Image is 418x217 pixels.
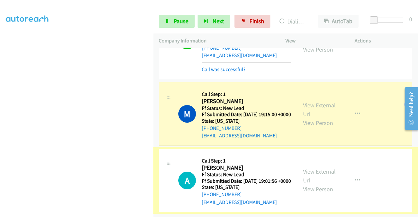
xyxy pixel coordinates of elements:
[178,105,196,123] h1: M
[285,37,343,45] p: View
[202,45,242,51] a: [PHONE_NUMBER]
[202,105,291,112] h5: Ff Status: New Lead
[202,184,291,191] h5: State: [US_STATE]
[159,37,274,45] p: Company Information
[303,101,336,118] a: View External Url
[202,178,291,184] h5: Ff Submitted Date: [DATE] 19:01:56 +0000
[178,172,196,189] h1: A
[202,125,242,131] a: [PHONE_NUMBER]
[202,164,291,172] h2: [PERSON_NAME]
[178,172,196,189] div: The call is yet to be attempted
[318,15,359,28] button: AutoTab
[399,83,418,134] iframe: Resource Center
[303,168,336,184] a: View External Url
[159,15,195,28] a: Pause
[202,158,291,164] h5: Call Step: 1
[202,118,291,124] h5: State: [US_STATE]
[213,17,224,25] span: Next
[303,46,333,53] a: View Person
[202,171,291,178] h5: Ff Status: New Lead
[249,17,264,25] span: Finish
[174,17,188,25] span: Pause
[202,191,242,197] a: [PHONE_NUMBER]
[303,185,333,193] a: View Person
[198,15,230,28] button: Next
[202,98,291,105] h2: [PERSON_NAME]
[202,52,277,58] a: [EMAIL_ADDRESS][DOMAIN_NAME]
[202,199,277,205] a: [EMAIL_ADDRESS][DOMAIN_NAME]
[409,15,412,23] div: 0
[279,17,306,26] p: Dialing [PERSON_NAME]
[303,119,333,127] a: View Person
[202,66,246,72] a: Call was successful?
[202,111,291,118] h5: Ff Submitted Date: [DATE] 19:15:00 +0000
[202,132,277,139] a: [EMAIL_ADDRESS][DOMAIN_NAME]
[373,18,403,23] div: Delay between calls (in seconds)
[202,91,291,98] h5: Call Step: 1
[234,15,270,28] a: Finish
[355,37,412,45] p: Actions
